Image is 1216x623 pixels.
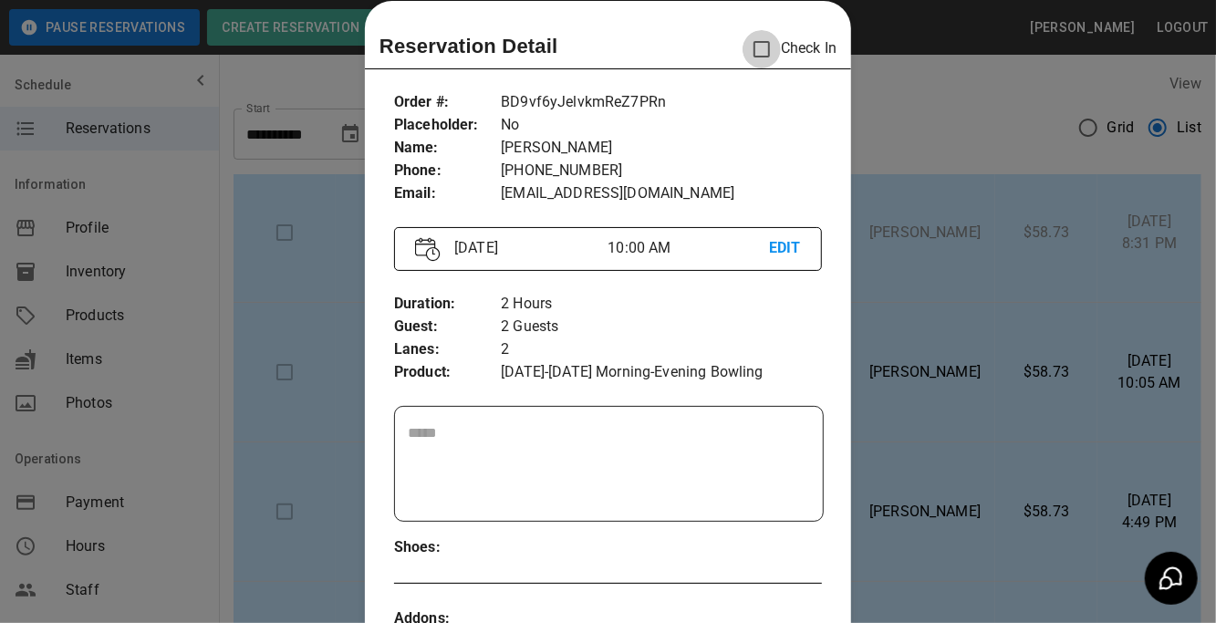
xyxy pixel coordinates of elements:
[394,536,501,559] p: Shoes :
[447,237,608,259] p: [DATE]
[394,361,501,384] p: Product :
[394,114,501,137] p: Placeholder :
[501,361,822,384] p: [DATE]-[DATE] Morning-Evening Bowling
[394,316,501,338] p: Guest :
[743,30,837,68] p: Check In
[415,237,441,262] img: Vector
[608,237,768,259] p: 10:00 AM
[394,293,501,316] p: Duration :
[501,160,822,182] p: [PHONE_NUMBER]
[394,160,501,182] p: Phone :
[501,137,822,160] p: [PERSON_NAME]
[394,338,501,361] p: Lanes :
[501,293,822,316] p: 2 Hours
[769,237,801,260] p: EDIT
[394,137,501,160] p: Name :
[501,114,822,137] p: No
[501,91,822,114] p: BD9vf6yJelvkmReZ7PRn
[501,316,822,338] p: 2 Guests
[394,91,501,114] p: Order # :
[501,182,822,205] p: [EMAIL_ADDRESS][DOMAIN_NAME]
[379,31,558,61] p: Reservation Detail
[394,182,501,205] p: Email :
[501,338,822,361] p: 2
